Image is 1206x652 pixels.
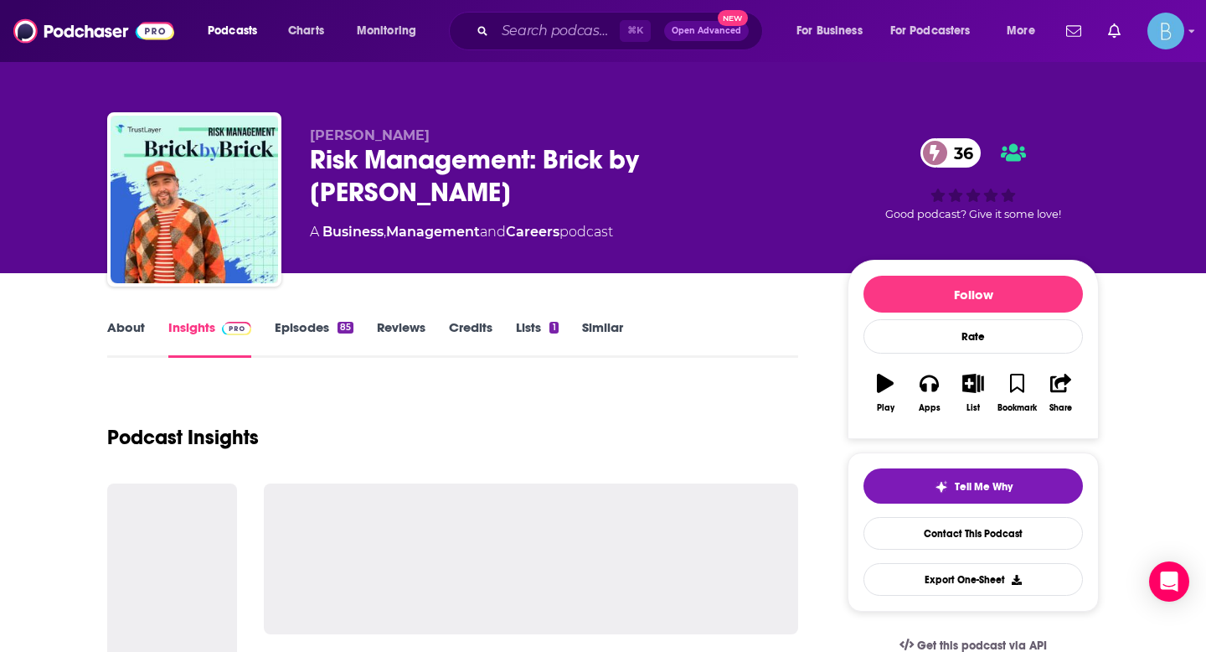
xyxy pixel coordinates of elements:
[919,403,941,413] div: Apps
[863,517,1083,550] a: Contact This Podcast
[465,12,779,50] div: Search podcasts, credits, & more...
[310,127,430,143] span: [PERSON_NAME]
[877,403,894,413] div: Play
[966,403,980,413] div: List
[848,127,1099,231] div: 36Good podcast? Give it some love!
[863,363,907,423] button: Play
[288,19,324,43] span: Charts
[275,319,353,358] a: Episodes85
[1039,363,1083,423] button: Share
[506,224,559,240] a: Careers
[995,363,1038,423] button: Bookmark
[345,18,438,44] button: open menu
[449,319,492,358] a: Credits
[310,222,613,242] div: A podcast
[863,468,1083,504] button: tell me why sparkleTell Me Why
[107,319,145,358] a: About
[168,319,251,358] a: InsightsPodchaser Pro
[997,403,1037,413] div: Bookmark
[1147,13,1184,49] img: User Profile
[785,18,884,44] button: open menu
[885,208,1061,220] span: Good podcast? Give it some love!
[549,322,558,334] div: 1
[907,363,951,423] button: Apps
[377,319,425,358] a: Reviews
[995,18,1056,44] button: open menu
[890,19,971,43] span: For Podcasters
[1059,17,1088,45] a: Show notifications dropdown
[13,15,174,47] img: Podchaser - Follow, Share and Rate Podcasts
[664,21,749,41] button: Open AdvancedNew
[672,27,741,35] span: Open Advanced
[357,19,416,43] span: Monitoring
[208,19,257,43] span: Podcasts
[863,319,1083,354] div: Rate
[338,322,353,334] div: 85
[937,138,982,168] span: 36
[1101,17,1127,45] a: Show notifications dropdown
[951,363,995,423] button: List
[582,319,623,358] a: Similar
[384,224,386,240] span: ,
[480,224,506,240] span: and
[620,20,651,42] span: ⌘ K
[196,18,279,44] button: open menu
[863,563,1083,596] button: Export One-Sheet
[111,116,278,283] img: Risk Management: Brick by Brick
[955,480,1013,494] span: Tell Me Why
[879,18,995,44] button: open menu
[516,319,558,358] a: Lists1
[863,276,1083,313] button: Follow
[322,224,384,240] a: Business
[1147,13,1184,49] span: Logged in as BLASTmedia
[1007,19,1035,43] span: More
[277,18,334,44] a: Charts
[718,10,748,26] span: New
[495,18,620,44] input: Search podcasts, credits, & more...
[935,480,948,494] img: tell me why sparkle
[1147,13,1184,49] button: Show profile menu
[920,138,982,168] a: 36
[107,425,259,450] h1: Podcast Insights
[222,322,251,335] img: Podchaser Pro
[1149,561,1189,602] div: Open Intercom Messenger
[1049,403,1072,413] div: Share
[796,19,863,43] span: For Business
[386,224,480,240] a: Management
